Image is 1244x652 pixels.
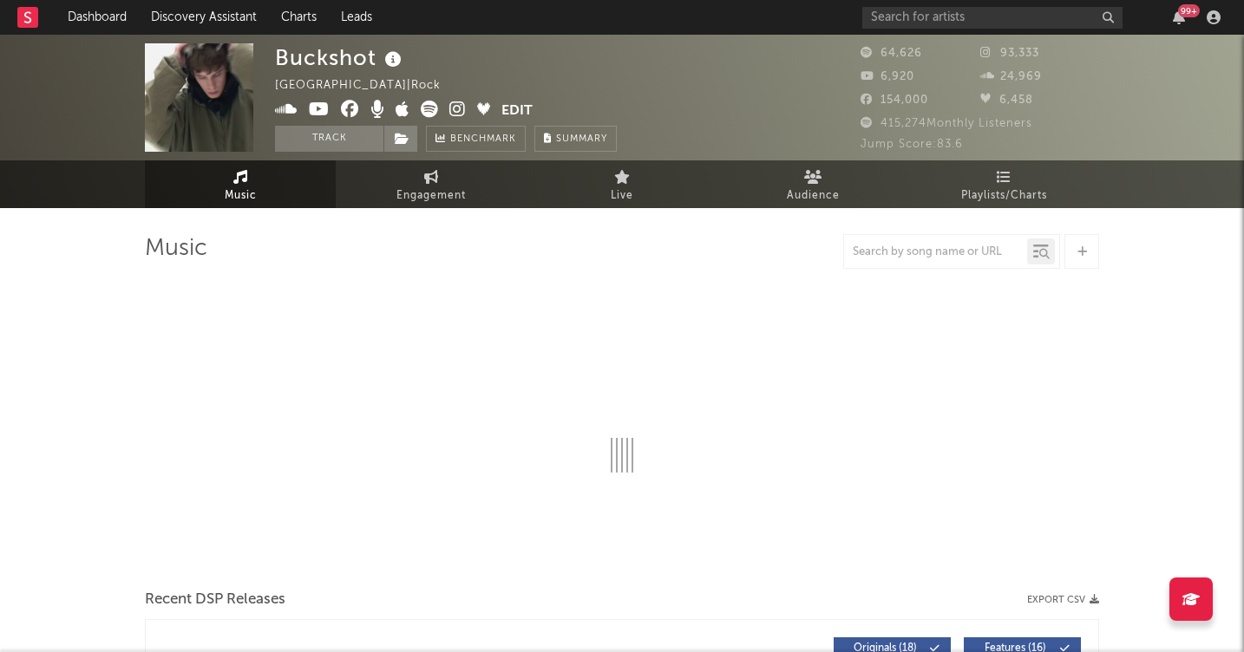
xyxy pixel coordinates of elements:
div: 99 + [1178,4,1200,17]
button: Track [275,126,383,152]
span: 93,333 [980,48,1039,59]
span: 24,969 [980,71,1042,82]
button: Export CSV [1027,595,1099,605]
div: Buckshot [275,43,406,72]
input: Search for artists [862,7,1123,29]
span: Jump Score: 83.6 [861,139,963,150]
span: 154,000 [861,95,928,106]
span: 6,458 [980,95,1033,106]
a: Benchmark [426,126,526,152]
span: Audience [787,186,840,206]
a: Engagement [336,160,527,208]
a: Audience [717,160,908,208]
button: Edit [501,101,533,122]
span: Music [225,186,257,206]
span: Live [611,186,633,206]
span: Playlists/Charts [961,186,1047,206]
span: Recent DSP Releases [145,590,285,610]
span: Summary [556,134,607,144]
div: [GEOGRAPHIC_DATA] | Rock [275,75,461,96]
a: Playlists/Charts [908,160,1099,208]
input: Search by song name or URL [844,245,1027,259]
button: Summary [534,126,617,152]
button: 99+ [1173,10,1185,24]
span: 415,274 Monthly Listeners [861,118,1032,129]
a: Music [145,160,336,208]
span: 6,920 [861,71,914,82]
span: Engagement [396,186,466,206]
span: 64,626 [861,48,922,59]
a: Live [527,160,717,208]
span: Benchmark [450,129,516,150]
